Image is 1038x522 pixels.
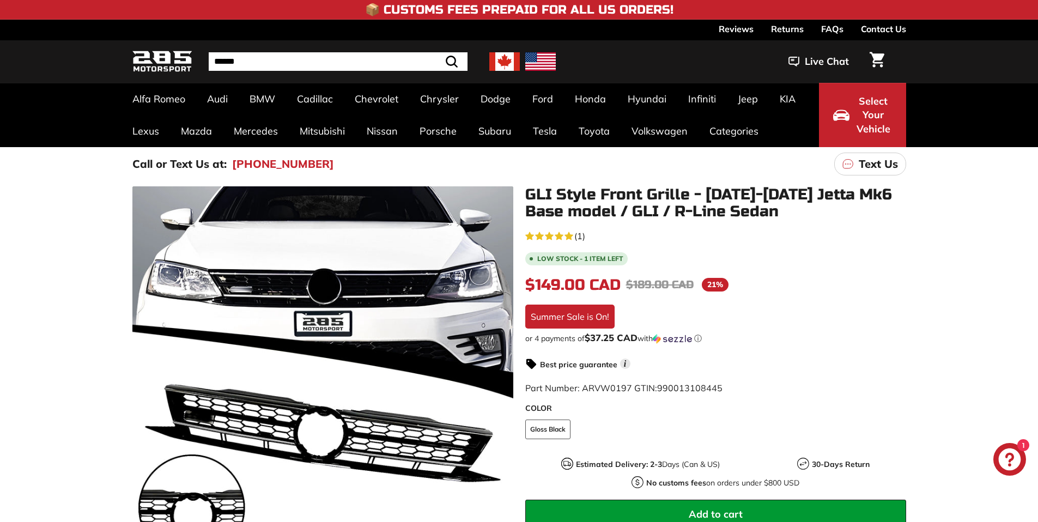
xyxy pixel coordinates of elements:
strong: Best price guarantee [540,360,617,369]
a: 5.0 rating (1 votes) [525,228,906,242]
a: Volkswagen [621,115,699,147]
span: Low stock - 1 item left [537,256,623,262]
a: Chrysler [409,83,470,115]
p: Days (Can & US) [576,459,720,470]
span: i [620,359,630,369]
p: Call or Text Us at: [132,156,227,172]
a: Dodge [470,83,521,115]
a: Audi [196,83,239,115]
a: Infiniti [677,83,727,115]
span: Add to cart [689,508,743,520]
a: Mitsubishi [289,115,356,147]
a: Text Us [834,153,906,175]
a: Jeep [727,83,769,115]
a: Chevrolet [344,83,409,115]
a: Mazda [170,115,223,147]
a: FAQs [821,20,843,38]
h4: 📦 Customs Fees Prepaid for All US Orders! [365,3,673,16]
a: Porsche [409,115,468,147]
inbox-online-store-chat: Shopify online store chat [990,443,1029,478]
img: Sezzle [653,334,692,344]
span: Live Chat [805,54,849,69]
label: COLOR [525,403,906,414]
a: Cadillac [286,83,344,115]
a: Ford [521,83,564,115]
img: Logo_285_Motorsport_areodynamics_components [132,49,192,75]
span: (1) [574,229,585,242]
a: Alfa Romeo [122,83,196,115]
span: $37.25 CAD [585,332,638,343]
a: KIA [769,83,806,115]
a: Nissan [356,115,409,147]
a: Honda [564,83,617,115]
a: Tesla [522,115,568,147]
strong: No customs fees [646,478,706,488]
span: Select Your Vehicle [855,94,892,136]
a: Returns [771,20,804,38]
a: Toyota [568,115,621,147]
a: Lexus [122,115,170,147]
div: or 4 payments of$37.25 CADwithSezzle Click to learn more about Sezzle [525,333,906,344]
a: BMW [239,83,286,115]
a: Categories [699,115,769,147]
span: $149.00 CAD [525,276,621,294]
strong: Estimated Delivery: 2-3 [576,459,662,469]
a: Reviews [719,20,754,38]
div: or 4 payments of with [525,333,906,344]
strong: 30-Days Return [812,459,870,469]
button: Live Chat [774,48,863,75]
button: Select Your Vehicle [819,83,906,147]
span: 990013108445 [657,383,723,393]
span: 21% [702,278,729,292]
p: Text Us [859,156,898,172]
div: Summer Sale is On! [525,305,615,329]
input: Search [209,52,468,71]
a: Hyundai [617,83,677,115]
p: on orders under $800 USD [646,477,799,489]
a: [PHONE_NUMBER] [232,156,334,172]
a: Cart [863,43,891,80]
span: Part Number: ARVW0197 GTIN: [525,383,723,393]
a: Subaru [468,115,522,147]
span: $189.00 CAD [626,278,694,292]
h1: GLI Style Front Grille - [DATE]-[DATE] Jetta Mk6 Base model / GLI / R-Line Sedan [525,186,906,220]
a: Contact Us [861,20,906,38]
a: Mercedes [223,115,289,147]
